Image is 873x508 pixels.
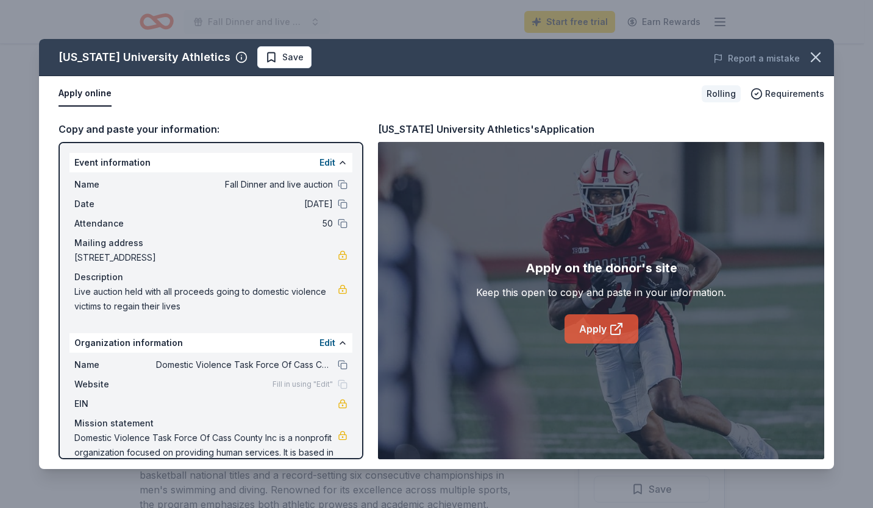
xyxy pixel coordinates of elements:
span: Attendance [74,216,156,231]
span: 50 [156,216,333,231]
button: Report a mistake [713,51,800,66]
button: Apply online [59,81,112,107]
div: Event information [69,153,352,172]
button: Edit [319,336,335,350]
div: Keep this open to copy and paste in your information. [476,285,726,300]
div: Mission statement [74,416,347,431]
div: Mailing address [74,236,347,250]
span: [STREET_ADDRESS] [74,250,338,265]
span: Domestic Violence Task Force Of Cass County Inc [156,358,333,372]
span: Name [74,177,156,192]
button: Save [257,46,312,68]
div: Rolling [702,85,741,102]
button: Edit [319,155,335,170]
span: Fill in using "Edit" [273,379,333,389]
span: Website [74,377,156,392]
div: Copy and paste your information: [59,121,363,137]
span: Requirements [765,86,824,101]
div: [US_STATE] University Athletics [59,48,230,67]
a: Apply [565,314,638,344]
div: Description [74,270,347,284]
span: [DATE] [156,197,333,211]
div: Apply on the donor's site [526,258,677,278]
button: Requirements [750,86,824,101]
span: EIN [74,397,156,411]
span: Date [74,197,156,211]
span: Domestic Violence Task Force Of Cass County Inc is a nonprofit organization focused on providing ... [74,431,338,474]
span: Live auction held with all proceeds going to domestic violence victims to regain their lives [74,284,338,314]
span: Fall Dinner and live auction [156,177,333,192]
div: Organization information [69,333,352,353]
div: [US_STATE] University Athletics's Application [378,121,594,137]
span: Save [282,50,304,65]
span: Name [74,358,156,372]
